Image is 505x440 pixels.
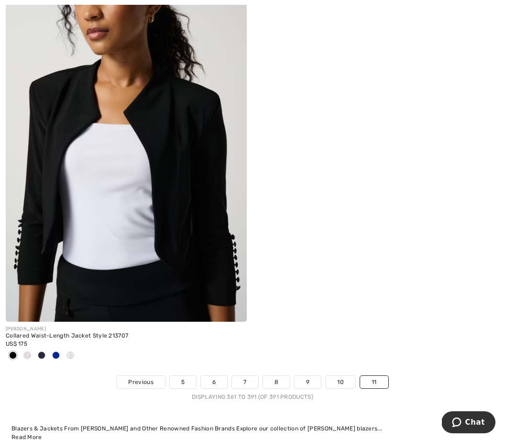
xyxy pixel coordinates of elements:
a: 6 [201,376,227,388]
div: [PERSON_NAME] [6,326,247,333]
a: 5 [170,376,196,388]
div: Midnight Blue 40 [34,348,49,364]
a: 8 [263,376,290,388]
div: Royal Sapphire 163 [49,348,63,364]
span: Previous [128,378,153,386]
a: Previous [117,376,165,388]
a: 7 [232,376,258,388]
div: White [63,348,77,364]
div: Collared Waist-Length Jacket Style 213707 [6,333,247,339]
span: US$ 175 [6,340,27,347]
a: 9 [295,376,321,388]
div: Black [6,348,20,364]
a: 11 [360,376,388,388]
iframe: Opens a widget where you can chat to one of our agents [442,411,495,435]
div: Vanilla 30 [20,348,34,364]
div: Blazers & Jackets From [PERSON_NAME] and Other Renowned Fashion Brands Explore our collection of ... [11,424,494,433]
a: 10 [326,376,355,388]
